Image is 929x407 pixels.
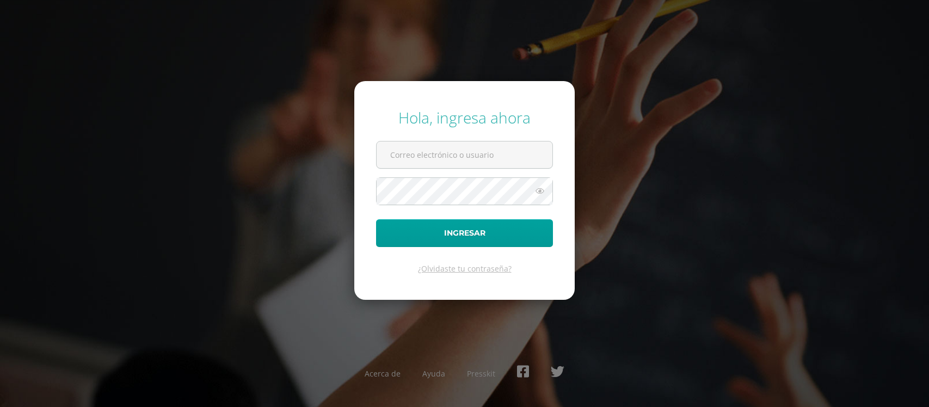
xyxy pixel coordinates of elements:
a: ¿Olvidaste tu contraseña? [418,263,512,274]
input: Correo electrónico o usuario [377,141,552,168]
a: Presskit [467,368,495,379]
div: Hola, ingresa ahora [376,107,553,128]
a: Acerca de [365,368,401,379]
a: Ayuda [422,368,445,379]
button: Ingresar [376,219,553,247]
